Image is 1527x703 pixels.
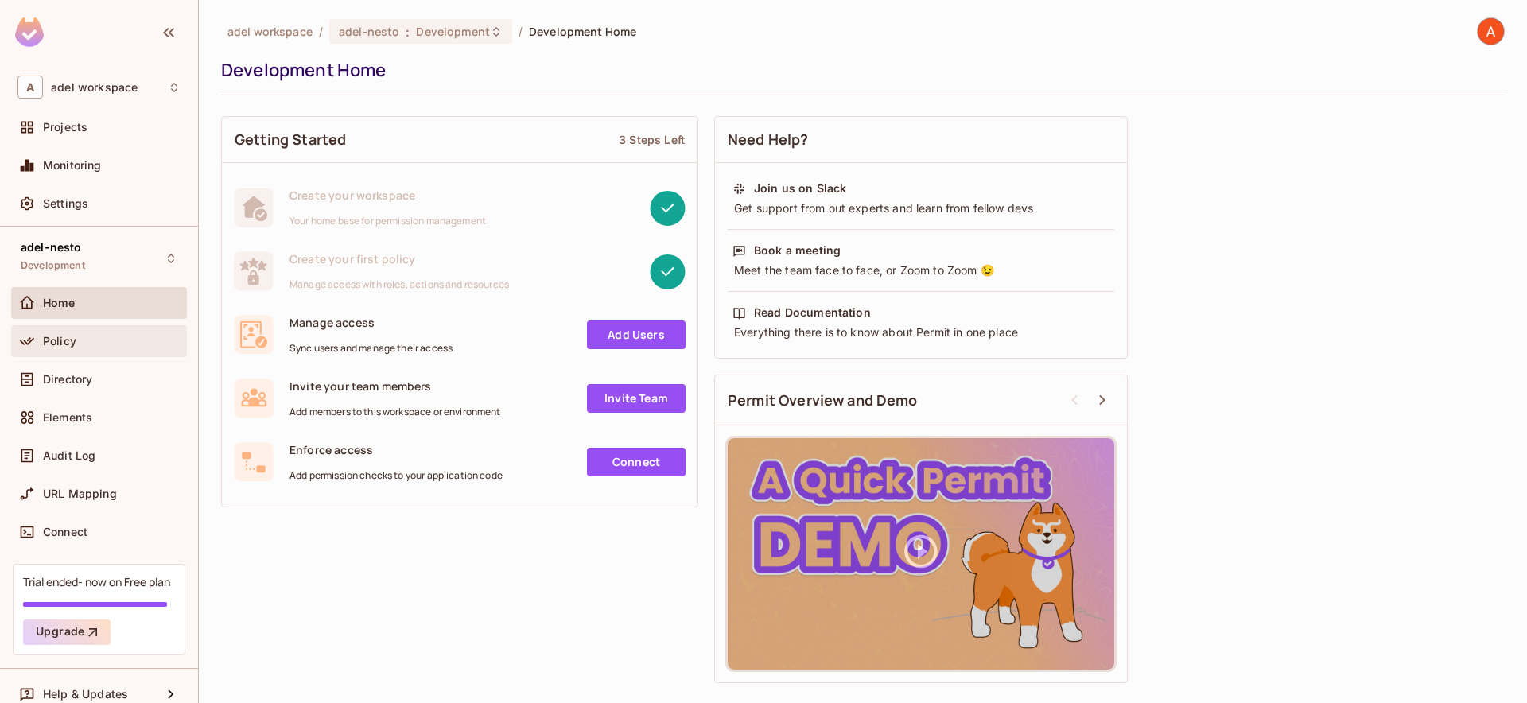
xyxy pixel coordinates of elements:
span: Manage access [289,315,453,330]
span: A [17,76,43,99]
a: Invite Team [587,384,686,413]
span: Connect [43,526,87,538]
span: Help & Updates [43,688,128,701]
img: SReyMgAAAABJRU5ErkJggg== [15,17,44,47]
div: Everything there is to know about Permit in one place [732,324,1109,340]
span: Manage access with roles, actions and resources [289,278,509,291]
span: Home [43,297,76,309]
span: : [405,25,410,38]
span: Elements [43,411,92,424]
span: Sync users and manage their access [289,342,453,355]
span: Need Help? [728,130,809,150]
li: / [319,24,323,39]
span: adel-nesto [21,241,82,254]
div: Join us on Slack [754,181,846,196]
div: Meet the team face to face, or Zoom to Zoom 😉 [732,262,1109,278]
span: Projects [43,121,87,134]
span: Add members to this workspace or environment [289,406,501,418]
span: Settings [43,197,88,210]
span: adel-nesto [339,24,399,39]
span: Development [416,24,489,39]
div: Development Home [221,58,1497,82]
div: Book a meeting [754,243,841,258]
div: 3 Steps Left [619,132,685,147]
span: Directory [43,373,92,386]
span: Your home base for permission management [289,215,486,227]
span: URL Mapping [43,487,117,500]
span: Invite your team members [289,379,501,394]
span: Workspace: adel workspace [51,81,138,94]
div: Get support from out experts and learn from fellow devs [732,200,1109,216]
a: Connect [587,448,686,476]
span: Development Home [529,24,636,39]
span: Permit Overview and Demo [728,390,918,410]
span: Add permission checks to your application code [289,469,503,482]
span: Development [21,259,85,272]
span: Monitoring [43,159,102,172]
span: the active workspace [227,24,313,39]
a: Add Users [587,320,686,349]
span: Getting Started [235,130,346,150]
span: Policy [43,335,76,348]
span: Audit Log [43,449,95,462]
span: Enforce access [289,442,503,457]
button: Upgrade [23,619,111,645]
span: Create your first policy [289,251,509,266]
span: Create your workspace [289,188,486,203]
li: / [519,24,523,39]
div: Trial ended- now on Free plan [23,574,170,589]
img: Adel Ati [1478,18,1504,45]
div: Read Documentation [754,305,871,320]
